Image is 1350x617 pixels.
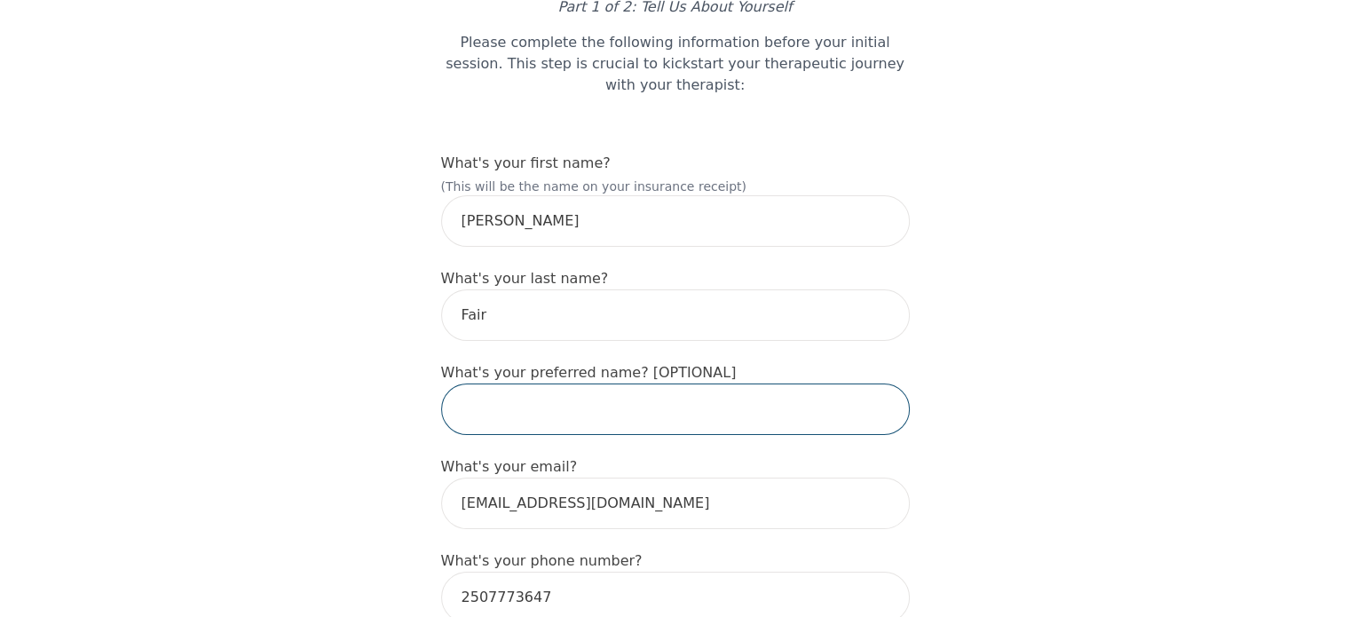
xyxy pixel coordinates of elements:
[441,364,737,381] label: What's your preferred name? [OPTIONAL]
[441,552,643,569] label: What's your phone number?
[441,154,611,171] label: What's your first name?
[441,270,609,287] label: What's your last name?
[441,178,910,195] p: (This will be the name on your insurance receipt)
[441,458,578,475] label: What's your email?
[441,32,910,96] p: Please complete the following information before your initial session. This step is crucial to ki...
